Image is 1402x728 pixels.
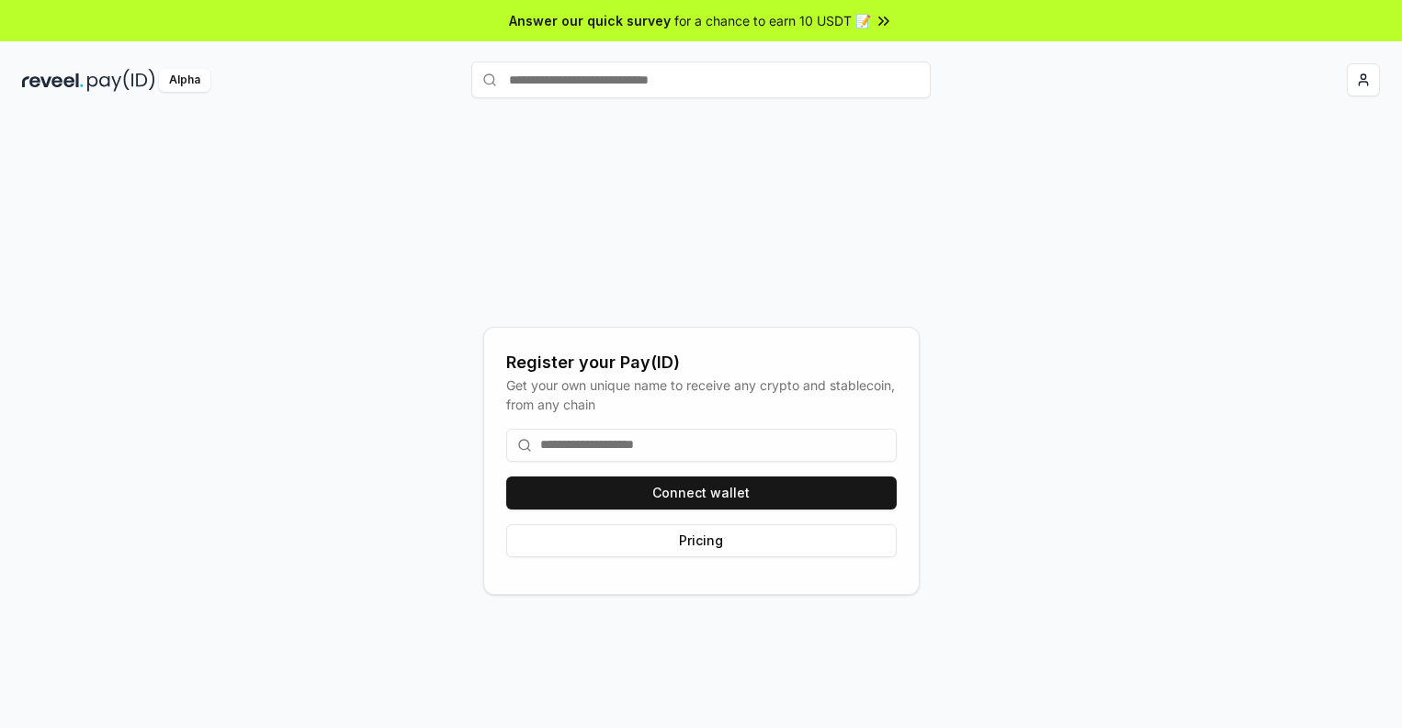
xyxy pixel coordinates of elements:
img: pay_id [87,69,155,92]
div: Get your own unique name to receive any crypto and stablecoin, from any chain [506,375,897,414]
span: for a chance to earn 10 USDT 📝 [674,11,871,30]
div: Alpha [159,69,210,92]
span: Answer our quick survey [509,11,671,30]
img: reveel_dark [22,69,84,92]
button: Connect wallet [506,476,897,510]
div: Register your Pay(ID) [506,350,897,375]
button: Pricing [506,524,897,557]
